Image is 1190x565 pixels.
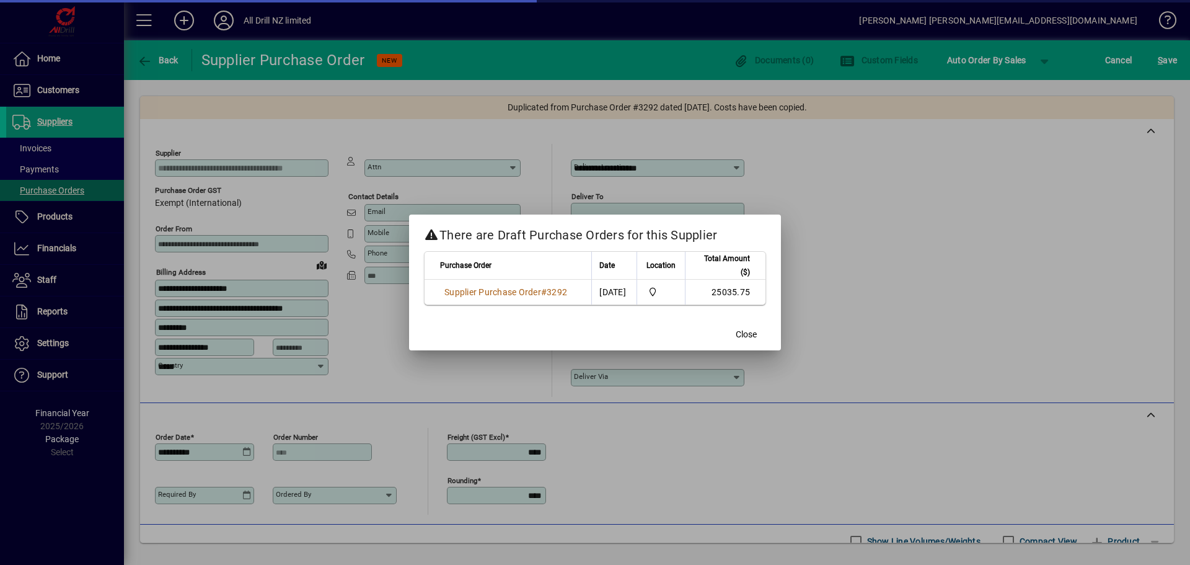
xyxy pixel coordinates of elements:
[541,287,547,297] span: #
[409,215,781,251] h2: There are Draft Purchase Orders for this Supplier
[547,287,567,297] span: 3292
[645,285,677,299] span: All Drill NZ Limited
[693,252,750,279] span: Total Amount ($)
[440,285,571,299] a: Supplier Purchase Order#3292
[591,280,637,305] td: [DATE]
[726,323,766,345] button: Close
[599,259,615,272] span: Date
[736,328,757,341] span: Close
[646,259,676,272] span: Location
[440,259,491,272] span: Purchase Order
[444,287,541,297] span: Supplier Purchase Order
[685,280,765,305] td: 25035.75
